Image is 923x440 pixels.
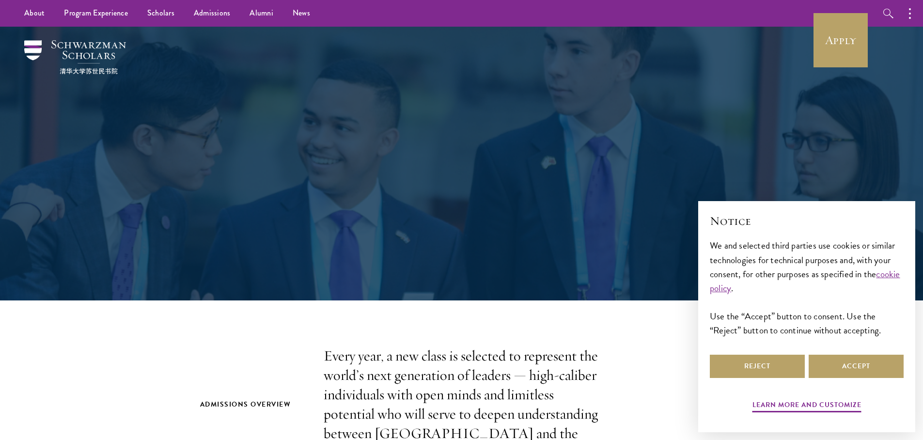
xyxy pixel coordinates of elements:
div: We and selected third parties use cookies or similar technologies for technical purposes and, wit... [710,238,904,337]
h2: Admissions Overview [200,398,304,410]
button: Accept [809,355,904,378]
button: Reject [710,355,805,378]
h2: Notice [710,213,904,229]
a: Apply [813,13,868,67]
button: Learn more and customize [752,399,861,414]
img: Schwarzman Scholars [24,40,126,74]
a: cookie policy [710,267,900,295]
